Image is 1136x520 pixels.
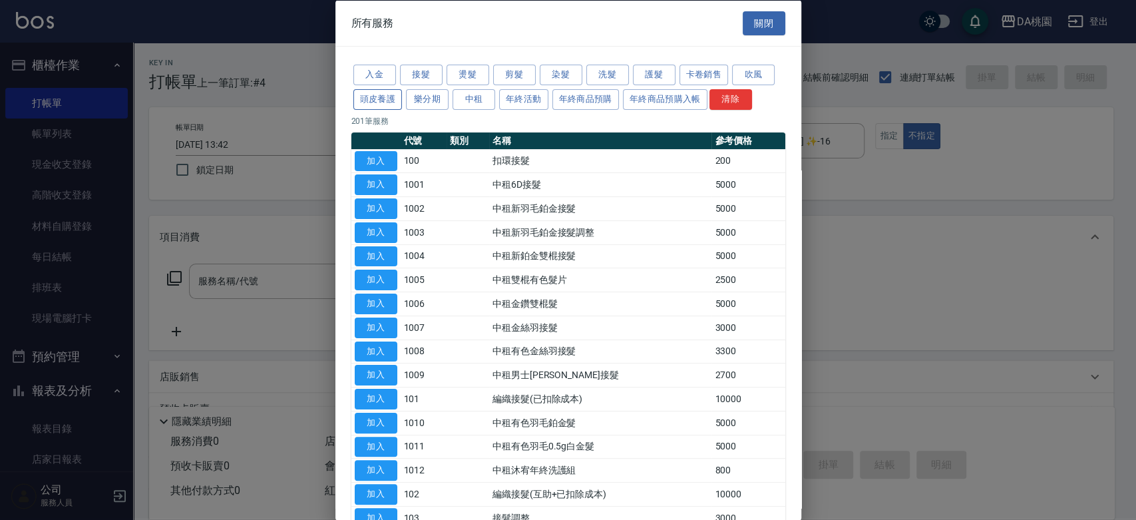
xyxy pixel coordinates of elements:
button: 年終活動 [499,89,548,109]
td: 編織接髮(已扣除成本) [489,387,712,411]
button: 加入 [355,246,397,266]
p: 201 筆服務 [351,115,785,127]
td: 中租金絲羽接髮 [489,316,712,340]
td: 5000 [711,172,785,196]
button: 頭皮養護 [353,89,403,109]
button: 加入 [355,484,397,505]
td: 1002 [401,196,447,220]
td: 1009 [401,363,447,387]
button: 加入 [355,412,397,433]
td: 101 [401,387,447,411]
th: 代號 [401,132,447,149]
button: 加入 [355,341,397,362]
button: 染髮 [540,65,582,85]
td: 1003 [401,220,447,244]
td: 1006 [401,292,447,316]
button: 護髮 [633,65,675,85]
th: 類別 [447,132,488,149]
button: 中租 [453,89,495,109]
button: 關閉 [743,11,785,35]
td: 中租雙棍有色髮片 [489,268,712,292]
td: 中租金鑽雙棍髮 [489,292,712,316]
button: 加入 [355,436,397,457]
td: 10000 [711,387,785,411]
td: 1011 [401,435,447,459]
td: 中租有色金絲羽接髮 [489,340,712,364]
td: 1007 [401,316,447,340]
td: 5000 [711,435,785,459]
td: 5000 [711,244,785,268]
td: 1008 [401,340,447,364]
span: 所有服務 [351,16,394,29]
button: 加入 [355,174,397,195]
button: 加入 [355,222,397,242]
td: 3000 [711,316,785,340]
td: 中租新鉑金雙棍接髮 [489,244,712,268]
td: 2500 [711,268,785,292]
button: 年終商品預購入帳 [623,89,707,109]
td: 中租新羽毛鉑金接髮調整 [489,220,712,244]
td: 中租6D接髮 [489,172,712,196]
button: 加入 [355,294,397,314]
button: 剪髮 [493,65,536,85]
button: 加入 [355,150,397,171]
td: 中租有色羽毛0.5g白金髮 [489,435,712,459]
td: 5000 [711,220,785,244]
td: 扣環接髮 [489,149,712,173]
td: 800 [711,458,785,482]
button: 加入 [355,389,397,409]
button: 加入 [355,460,397,481]
td: 102 [401,482,447,506]
td: 3300 [711,340,785,364]
th: 名稱 [489,132,712,149]
td: 中租有色羽毛鉑金髮 [489,411,712,435]
button: 洗髮 [586,65,629,85]
button: 年終商品預購 [552,89,619,109]
button: 加入 [355,270,397,290]
td: 100 [401,149,447,173]
button: 吹風 [732,65,775,85]
button: 入金 [353,65,396,85]
td: 中租男士[PERSON_NAME]接髮 [489,363,712,387]
td: 編織接髮(互助+已扣除成本) [489,482,712,506]
button: 加入 [355,317,397,338]
td: 5000 [711,196,785,220]
td: 2700 [711,363,785,387]
td: 中租新羽毛鉑金接髮 [489,196,712,220]
td: 5000 [711,411,785,435]
td: 200 [711,149,785,173]
button: 清除 [709,89,752,109]
td: 5000 [711,292,785,316]
td: 1001 [401,172,447,196]
td: 1005 [401,268,447,292]
button: 樂分期 [406,89,449,109]
button: 接髮 [400,65,443,85]
button: 燙髮 [447,65,489,85]
td: 1004 [401,244,447,268]
td: 中租沐宥年終洗護組 [489,458,712,482]
td: 1010 [401,411,447,435]
button: 卡卷銷售 [679,65,729,85]
th: 參考價格 [711,132,785,149]
button: 加入 [355,198,397,219]
td: 1012 [401,458,447,482]
td: 10000 [711,482,785,506]
button: 加入 [355,365,397,386]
